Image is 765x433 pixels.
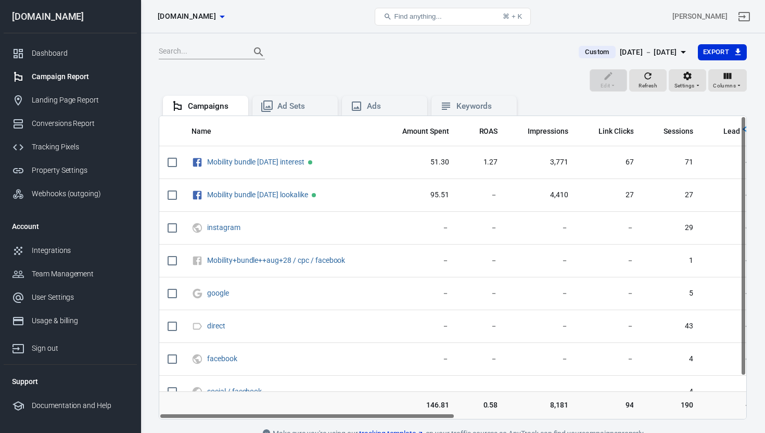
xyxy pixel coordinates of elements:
[389,125,449,137] span: The estimated total amount of money you've spent on your campaign, ad set or ad during its schedule.
[402,125,449,137] span: The estimated total amount of money you've spent on your campaign, ad set or ad during its schedule.
[207,191,310,198] span: Mobility bundle aug 28 lookalike
[672,11,728,22] div: Account id: Ghki4vdQ
[598,125,634,137] span: The number of clicks on links within the ad that led to advertiser-specified destinations
[650,321,693,332] span: 43
[32,269,129,279] div: Team Management
[466,157,498,168] span: 1.27
[710,288,751,299] span: －
[4,309,137,333] a: Usage & billing
[4,333,137,360] a: Sign out
[207,257,347,264] span: Mobility+bundle++aug+28 / cpc / facebook
[514,223,568,233] span: －
[207,158,304,166] a: Mobility bundle [DATE] interest
[669,69,706,92] button: Settings
[708,69,747,92] button: Columns
[585,256,634,266] span: －
[710,400,751,411] span: －
[192,386,203,398] svg: UTM & Web Traffic
[192,126,225,137] span: Name
[389,157,449,168] span: 51.30
[158,10,216,23] span: thrivecart.com
[246,40,271,65] button: Search
[207,223,240,232] a: instagram
[389,256,449,266] span: －
[650,400,693,411] span: 190
[32,142,129,152] div: Tracking Pixels
[4,262,137,286] a: Team Management
[389,288,449,299] span: －
[570,44,697,61] button: Custom[DATE] － [DATE]
[650,256,693,266] span: 1
[389,387,449,397] span: －
[207,190,308,199] a: Mobility bundle [DATE] lookalike
[479,126,498,137] span: ROAS
[159,45,242,59] input: Search...
[4,182,137,206] a: Webhooks (outgoing)
[650,223,693,233] span: 29
[514,256,568,266] span: －
[466,256,498,266] span: －
[514,288,568,299] span: －
[585,400,634,411] span: 94
[207,322,225,330] a: direct
[154,7,228,26] button: [DOMAIN_NAME]
[629,69,667,92] button: Refresh
[375,8,531,26] button: Find anything...⌘ + K
[4,239,137,262] a: Integrations
[32,118,129,129] div: Conversions Report
[585,157,634,168] span: 67
[389,190,449,200] span: 95.51
[32,165,129,176] div: Property Settings
[389,354,449,364] span: －
[188,101,240,112] div: Campaigns
[710,157,751,168] span: －
[4,65,137,88] a: Campaign Report
[192,126,211,137] span: Name
[312,193,316,197] span: Active
[698,44,747,60] button: Export
[479,125,498,137] span: The total return on ad spend
[32,188,129,199] div: Webhooks (outgoing)
[192,222,203,234] svg: UTM & Web Traffic
[207,158,306,165] span: Mobility bundle aug 28 interest
[4,42,137,65] a: Dashboard
[620,46,677,59] div: [DATE] － [DATE]
[585,387,634,397] span: －
[207,289,229,297] a: google
[674,81,695,91] span: Settings
[466,288,498,299] span: －
[4,286,137,309] a: User Settings
[389,400,449,411] span: 146.81
[192,254,203,267] svg: Unknown Facebook
[192,189,203,201] svg: Facebook Ads
[503,12,522,20] div: ⌘ + K
[207,322,227,329] span: direct
[639,81,657,91] span: Refresh
[650,354,693,364] span: 4
[466,125,498,137] span: The total return on ad spend
[466,354,498,364] span: －
[710,387,751,397] span: －
[32,95,129,106] div: Landing Page Report
[723,126,740,137] span: Lead
[585,223,634,233] span: －
[710,223,751,233] span: －
[710,354,751,364] span: －
[514,125,568,137] span: The number of times your ads were on screen.
[4,159,137,182] a: Property Settings
[192,320,203,333] svg: Direct
[585,125,634,137] span: The number of clicks on links within the ad that led to advertiser-specified destinations
[528,125,568,137] span: The number of times your ads were on screen.
[598,126,634,137] span: Link Clicks
[4,135,137,159] a: Tracking Pixels
[710,190,751,200] span: －
[402,126,449,137] span: Amount Spent
[207,256,345,264] a: Mobility+bundle++aug+28 / cpc / facebook
[394,12,441,20] span: Find anything...
[466,190,498,200] span: －
[389,321,449,332] span: －
[710,126,740,137] span: Lead
[585,190,634,200] span: 27
[664,126,693,137] span: Sessions
[732,4,757,29] a: Sign out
